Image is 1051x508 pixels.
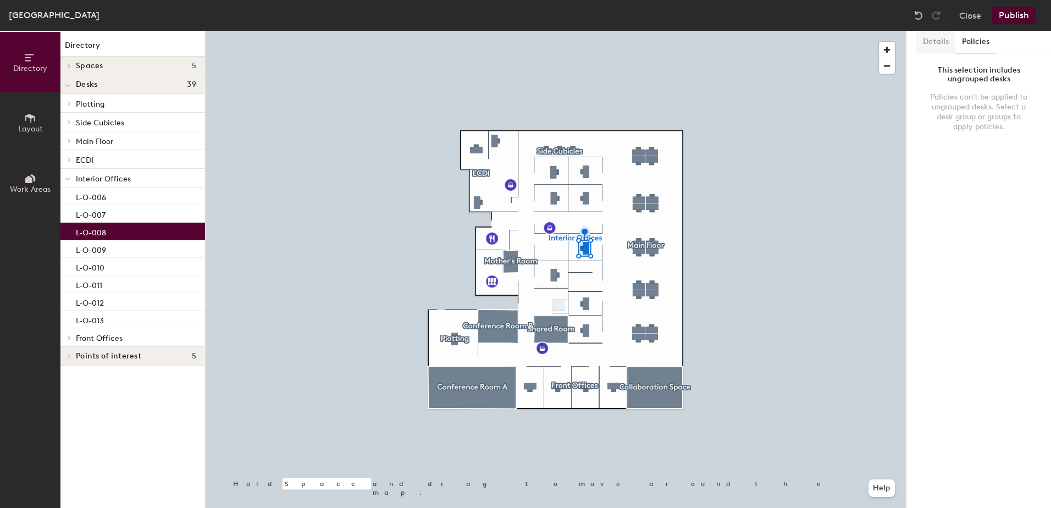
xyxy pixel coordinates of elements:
span: Interior Offices [76,174,131,184]
span: Directory [13,64,47,73]
button: Details [916,31,955,53]
p: L-O-009 [76,242,106,255]
img: Redo [931,10,942,21]
p: L-O-012 [76,295,104,308]
span: Points of interest [76,352,141,361]
img: Undo [913,10,924,21]
span: Front Offices [76,334,123,343]
p: L-O-013 [76,313,104,325]
div: This selection includes ungrouped desks [928,66,1029,84]
p: L-O-011 [76,278,102,290]
p: L-O-007 [76,207,106,220]
span: ECDI [76,156,93,165]
span: Layout [18,124,43,134]
span: 5 [192,352,196,361]
span: Spaces [76,62,103,70]
button: Publish [992,7,1036,24]
span: 5 [192,62,196,70]
button: Policies [955,31,996,53]
span: Plotting [76,100,104,109]
span: Main Floor [76,137,113,146]
div: [GEOGRAPHIC_DATA] [9,8,99,22]
button: Help [869,479,895,497]
div: Policies can't be applied to ungrouped desks. Select a desk group or groups to apply policies. [928,92,1029,132]
span: Desks [76,80,97,89]
button: Close [959,7,981,24]
span: Side Cubicles [76,118,124,128]
span: Work Areas [10,185,51,194]
p: L-O-006 [76,190,106,202]
span: 39 [187,80,196,89]
p: L-O-010 [76,260,104,273]
p: L-O-008 [76,225,106,238]
h1: Directory [60,40,205,57]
